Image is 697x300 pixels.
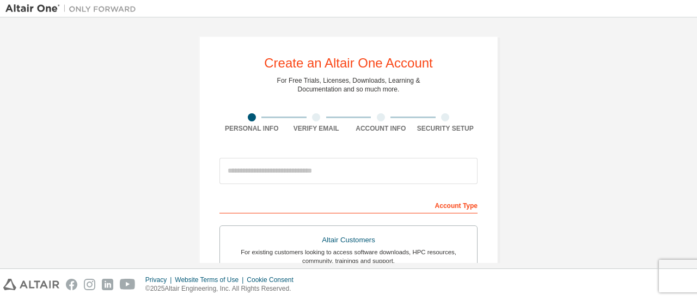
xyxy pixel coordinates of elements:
[277,76,420,94] div: For Free Trials, Licenses, Downloads, Learning & Documentation and so much more.
[175,275,247,284] div: Website Terms of Use
[284,124,349,133] div: Verify Email
[145,275,175,284] div: Privacy
[120,279,136,290] img: youtube.svg
[145,284,300,293] p: © 2025 Altair Engineering, Inc. All Rights Reserved.
[84,279,95,290] img: instagram.svg
[219,196,478,213] div: Account Type
[3,279,59,290] img: altair_logo.svg
[102,279,113,290] img: linkedin.svg
[227,232,470,248] div: Altair Customers
[264,57,433,70] div: Create an Altair One Account
[247,275,299,284] div: Cookie Consent
[219,124,284,133] div: Personal Info
[66,279,77,290] img: facebook.svg
[5,3,142,14] img: Altair One
[348,124,413,133] div: Account Info
[227,248,470,265] div: For existing customers looking to access software downloads, HPC resources, community, trainings ...
[413,124,478,133] div: Security Setup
